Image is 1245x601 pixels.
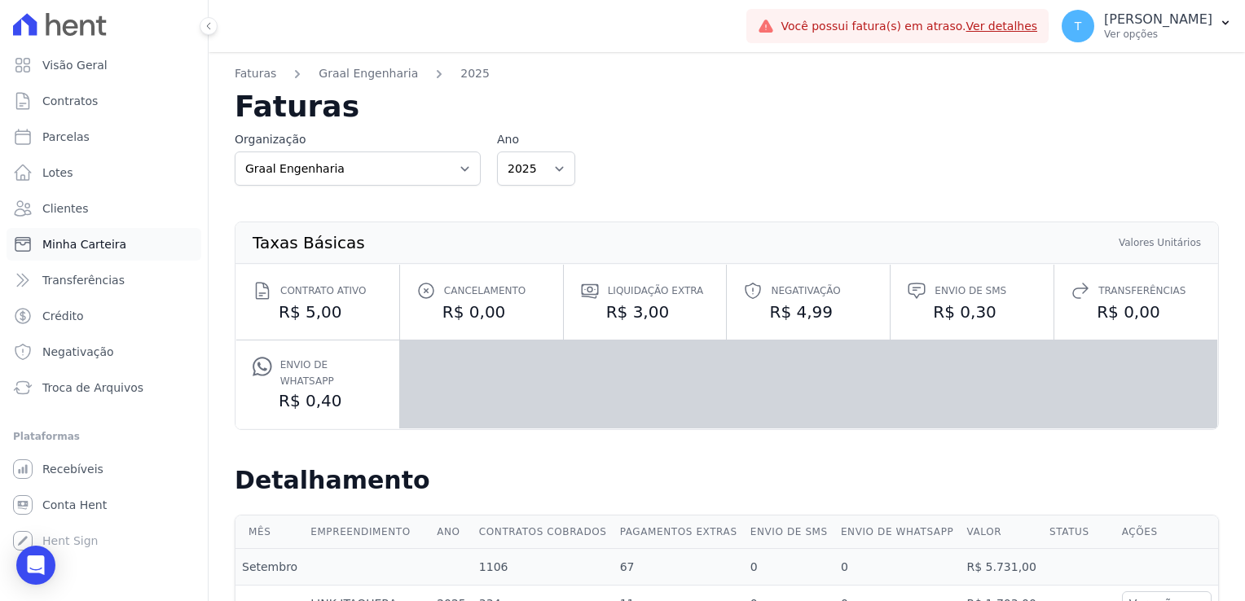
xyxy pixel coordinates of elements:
span: Recebíveis [42,461,103,477]
td: Setembro [235,549,304,586]
div: Open Intercom Messenger [16,546,55,585]
a: Recebíveis [7,453,201,485]
span: Transferências [42,272,125,288]
th: Valor [961,515,1044,549]
nav: Breadcrumb [235,65,1219,92]
a: Troca de Arquivos [7,371,201,404]
span: Visão Geral [42,57,108,73]
th: Taxas Básicas [252,235,366,250]
span: Envio de SMS [935,283,1006,299]
span: Minha Carteira [42,236,126,252]
span: Cancelamento [444,283,526,299]
td: 1106 [473,549,614,586]
td: 0 [744,549,834,586]
label: Organização [235,131,481,148]
span: Negativação [42,344,114,360]
p: [PERSON_NAME] [1104,11,1212,28]
td: 67 [614,549,744,586]
dd: R$ 0,00 [1071,300,1201,323]
th: Pagamentos extras [614,515,744,549]
th: Ações [1115,515,1218,549]
a: Faturas [235,65,276,82]
span: Contrato ativo [280,283,366,299]
th: Valores Unitários [1118,235,1202,250]
dd: R$ 3,00 [580,300,710,323]
span: Negativação [771,283,840,299]
a: Conta Hent [7,489,201,521]
a: Parcelas [7,121,201,153]
span: Crédito [42,308,84,324]
dd: R$ 0,30 [907,300,1037,323]
th: Envio de Whatsapp [834,515,961,549]
dd: R$ 0,40 [253,389,383,412]
a: 2025 [460,65,490,82]
span: Parcelas [42,129,90,145]
span: Envio de Whatsapp [280,357,383,389]
span: Clientes [42,200,88,217]
a: Negativação [7,336,201,368]
th: Mês [235,515,304,549]
th: Status [1043,515,1115,549]
span: Troca de Arquivos [42,379,143,396]
td: R$ 5.731,00 [961,549,1044,586]
td: 0 [834,549,961,586]
a: Transferências [7,264,201,296]
a: Ver detalhes [966,20,1038,33]
a: Clientes [7,192,201,225]
button: T [PERSON_NAME] Ver opções [1049,3,1245,49]
span: Transferências [1098,283,1186,299]
a: Lotes [7,156,201,189]
a: Graal Engenharia [319,65,418,82]
div: Plataformas [13,427,195,446]
span: Liquidação extra [608,283,704,299]
label: Ano [497,131,575,148]
span: Conta Hent [42,497,107,513]
dd: R$ 0,00 [416,300,547,323]
span: T [1075,20,1082,32]
span: Você possui fatura(s) em atraso. [781,18,1037,35]
a: Visão Geral [7,49,201,81]
a: Minha Carteira [7,228,201,261]
span: Lotes [42,165,73,181]
dd: R$ 5,00 [253,300,383,323]
a: Crédito [7,300,201,332]
h2: Faturas [235,92,1219,121]
span: Contratos [42,93,98,109]
th: Ano [430,515,473,549]
a: Contratos [7,85,201,117]
dd: R$ 4,99 [743,300,873,323]
th: Contratos cobrados [473,515,614,549]
h2: Detalhamento [235,466,1219,495]
th: Empreendimento [304,515,430,549]
p: Ver opções [1104,28,1212,41]
th: Envio de SMS [744,515,834,549]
